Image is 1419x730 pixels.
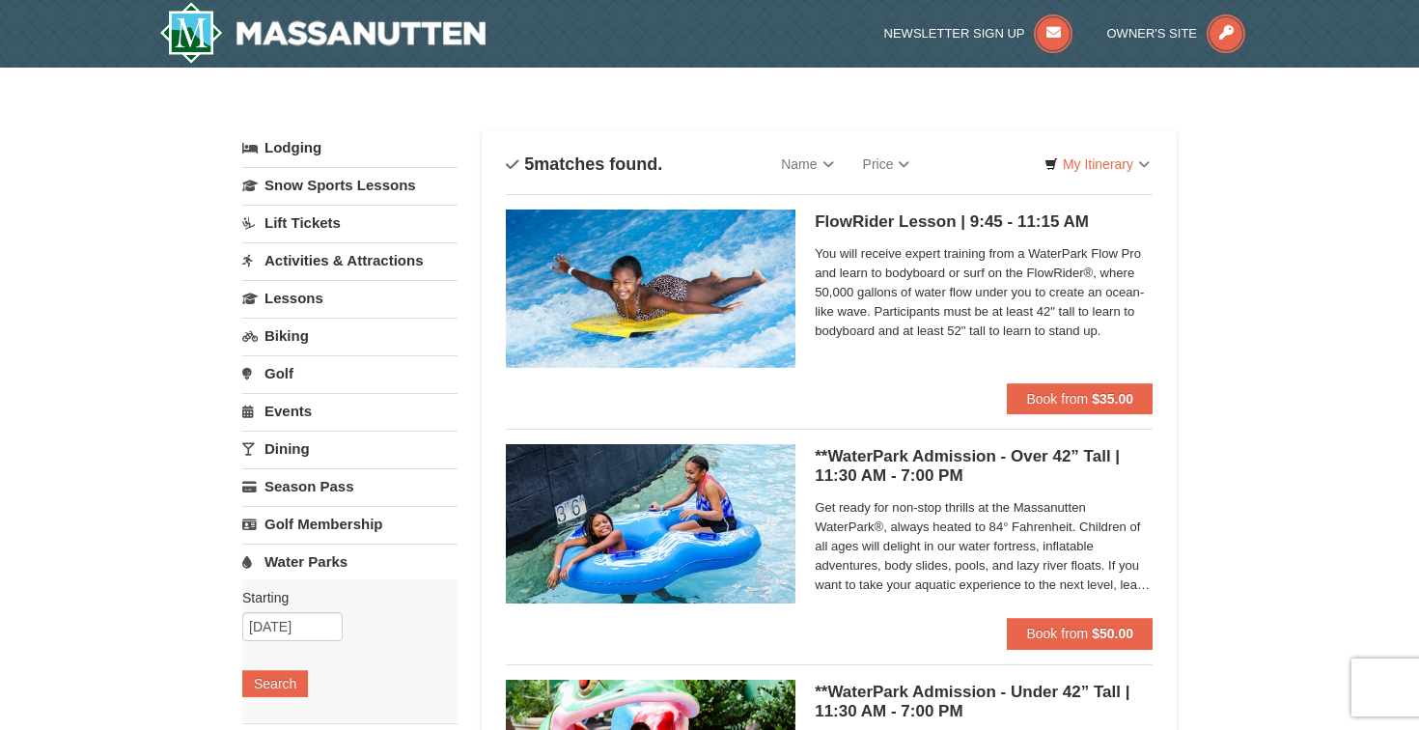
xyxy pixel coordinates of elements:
a: My Itinerary [1032,150,1162,179]
label: Starting [242,588,443,607]
span: Book from [1026,626,1088,641]
a: Owner's Site [1107,26,1246,41]
span: Newsletter Sign Up [884,26,1025,41]
a: Activities & Attractions [242,242,458,278]
a: Biking [242,318,458,353]
button: Search [242,670,308,697]
a: Lessons [242,280,458,316]
button: Book from $50.00 [1007,618,1153,649]
strong: $50.00 [1092,626,1133,641]
a: Golf Membership [242,506,458,542]
a: Newsletter Sign Up [884,26,1073,41]
h5: **WaterPark Admission - Over 42” Tall | 11:30 AM - 7:00 PM [815,447,1153,486]
a: Water Parks [242,544,458,579]
a: Massanutten Resort [159,2,486,64]
a: Snow Sports Lessons [242,167,458,203]
img: 6619917-216-363963c7.jpg [506,210,795,368]
a: Events [242,393,458,429]
h5: **WaterPark Admission - Under 42” Tall | 11:30 AM - 7:00 PM [815,683,1153,721]
a: Lodging [242,130,458,165]
a: Name [766,145,848,183]
a: Price [849,145,925,183]
a: Golf [242,355,458,391]
h5: FlowRider Lesson | 9:45 - 11:15 AM [815,212,1153,232]
span: Owner's Site [1107,26,1198,41]
a: Season Pass [242,468,458,504]
img: Massanutten Resort Logo [159,2,486,64]
strong: $35.00 [1092,391,1133,407]
button: Book from $35.00 [1007,383,1153,414]
a: Lift Tickets [242,205,458,240]
img: 6619917-720-80b70c28.jpg [506,444,795,603]
a: Dining [242,431,458,466]
span: Get ready for non-stop thrills at the Massanutten WaterPark®, always heated to 84° Fahrenheit. Ch... [815,498,1153,595]
span: Book from [1026,391,1088,407]
span: You will receive expert training from a WaterPark Flow Pro and learn to bodyboard or surf on the ... [815,244,1153,341]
